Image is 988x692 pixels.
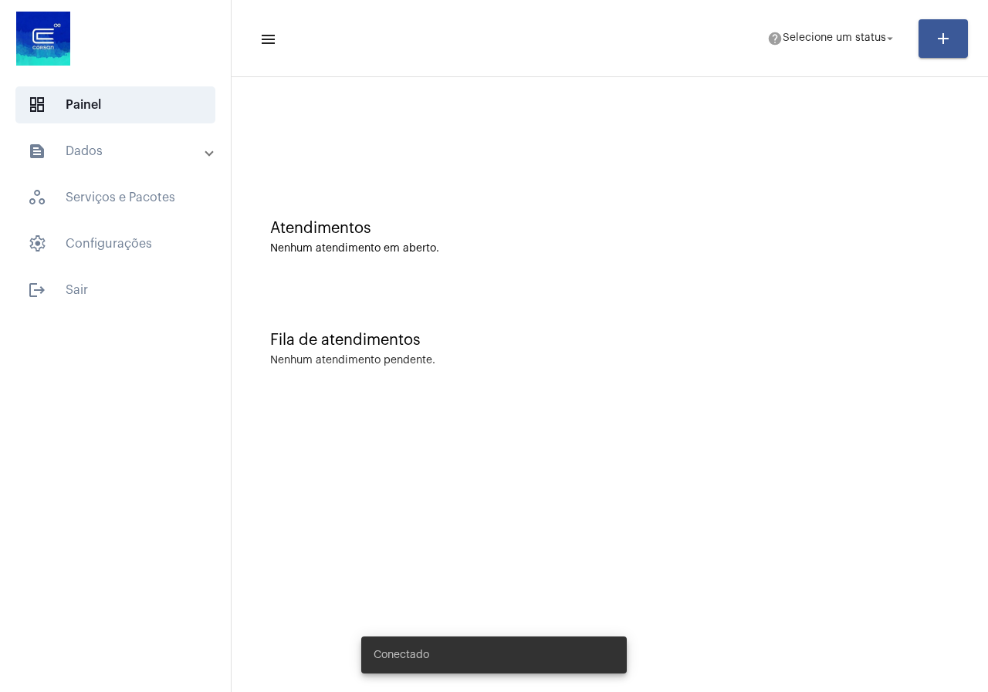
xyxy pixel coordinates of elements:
button: Selecione um status [758,23,906,54]
mat-icon: add [934,29,952,48]
span: Sair [15,272,215,309]
mat-icon: sidenav icon [28,142,46,160]
div: Nenhum atendimento em aberto. [270,243,949,255]
img: d4669ae0-8c07-2337-4f67-34b0df7f5ae4.jpeg [12,8,74,69]
span: Serviços e Pacotes [15,179,215,216]
mat-expansion-panel-header: sidenav iconDados [9,133,231,170]
div: Nenhum atendimento pendente. [270,355,435,366]
mat-icon: help [767,31,783,46]
span: Configurações [15,225,215,262]
span: Conectado [374,647,429,663]
span: sidenav icon [28,96,46,114]
span: sidenav icon [28,235,46,253]
mat-icon: sidenav icon [28,281,46,299]
mat-panel-title: Dados [28,142,206,160]
span: sidenav icon [28,188,46,207]
mat-icon: arrow_drop_down [883,32,897,46]
div: Atendimentos [270,220,949,237]
span: Selecione um status [783,33,886,44]
mat-icon: sidenav icon [259,30,275,49]
div: Fila de atendimentos [270,332,949,349]
span: Painel [15,86,215,123]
